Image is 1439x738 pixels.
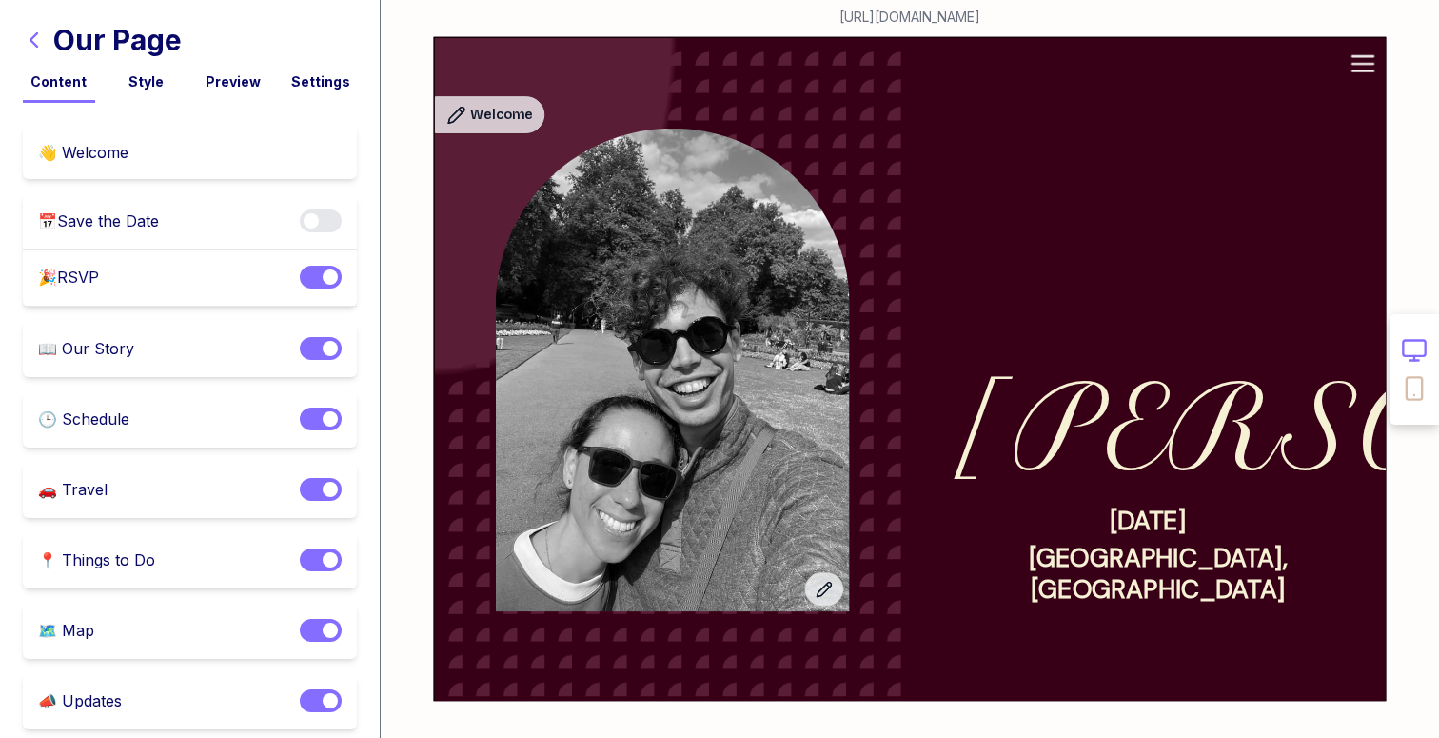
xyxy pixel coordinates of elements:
[198,72,270,91] div: Preview
[38,141,128,164] div: 👋 Welcome
[38,337,134,362] div: 📖 Our Story
[38,549,155,573] div: 📍 Things to Do
[38,209,159,234] div: 📅 Save the Date
[951,505,1344,535] p: [DATE]
[38,619,94,644] div: 🗺️ Map
[972,543,1344,605] p: [GEOGRAPHIC_DATA], [GEOGRAPHIC_DATA]
[38,408,129,432] div: 🕒 Schedule
[435,96,544,133] button: Welcome
[53,23,182,57] h1: Our Page
[23,72,95,91] div: Content
[38,266,99,290] div: 🎉 RSVP
[285,72,357,91] div: Settings
[110,72,183,91] div: Style
[38,478,108,503] div: 🚗 Travel
[469,104,533,125] span: Welcome
[38,689,122,714] div: 📣 Updates
[427,50,849,611] img: Image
